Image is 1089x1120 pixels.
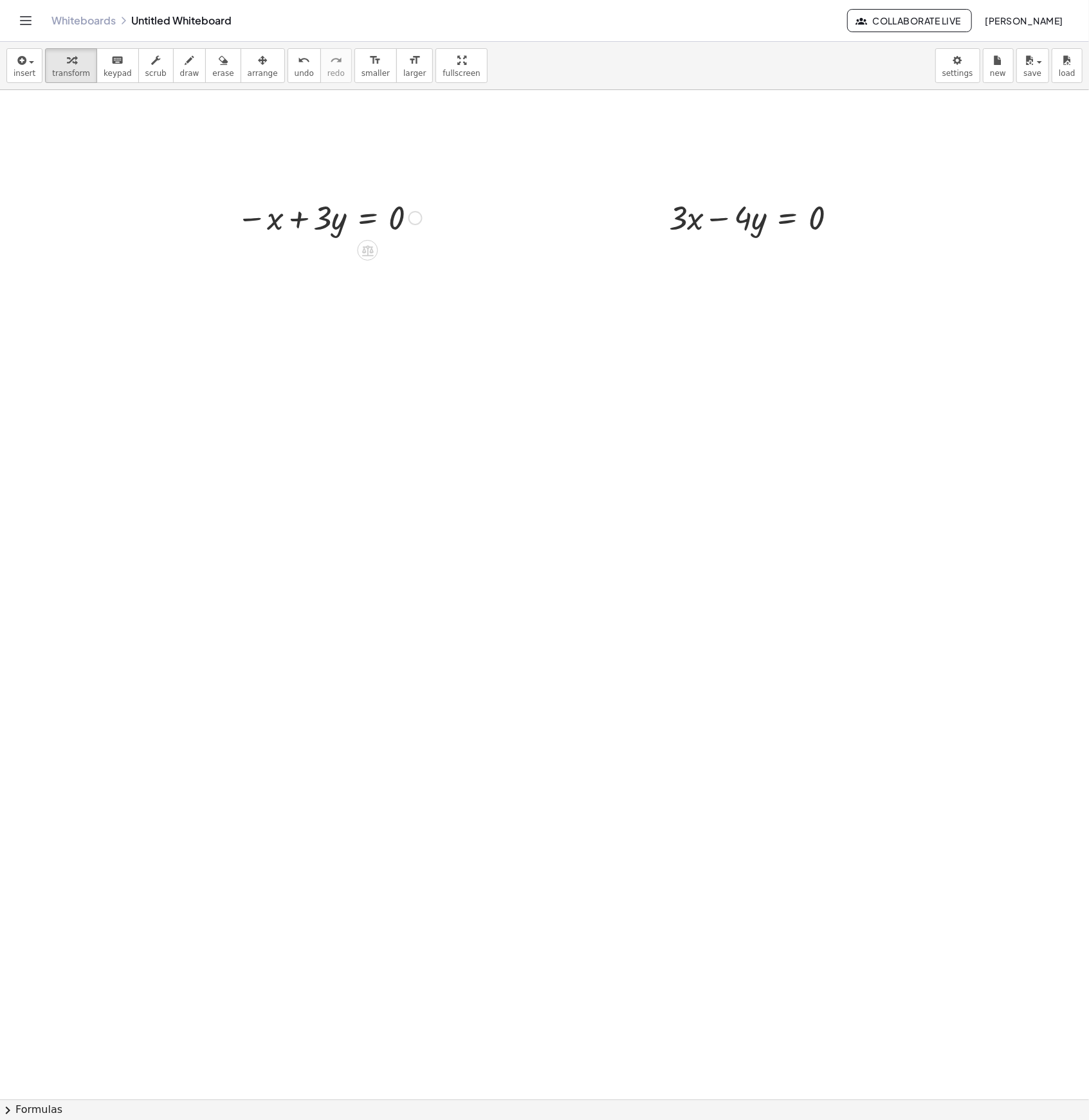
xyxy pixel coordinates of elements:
[138,48,174,83] button: scrub
[205,48,241,83] button: erase
[985,15,1063,26] span: [PERSON_NAME]
[396,48,433,83] button: format_sizelarger
[354,48,397,83] button: format_sizesmaller
[942,69,973,78] span: settings
[1016,48,1049,83] button: save
[983,48,1014,83] button: new
[145,69,167,78] span: scrub
[288,48,321,83] button: undoundo
[241,48,285,83] button: arrange
[96,48,139,83] button: keyboardkeypad
[52,69,90,78] span: transform
[858,15,961,26] span: Collaborate Live
[14,69,35,78] span: insert
[1023,69,1041,78] span: save
[15,10,36,31] button: Toggle navigation
[1059,69,1075,78] span: load
[104,69,132,78] span: keypad
[51,14,116,27] a: Whiteboards
[935,48,980,83] button: settings
[180,69,199,78] span: draw
[173,48,206,83] button: draw
[320,48,352,83] button: redoredo
[369,53,381,68] i: format_size
[443,69,480,78] span: fullscreen
[435,48,487,83] button: fullscreen
[408,53,421,68] i: format_size
[298,53,310,68] i: undo
[248,69,278,78] span: arrange
[45,48,97,83] button: transform
[990,69,1006,78] span: new
[111,53,124,68] i: keyboard
[361,69,390,78] span: smaller
[847,9,972,32] button: Collaborate Live
[975,9,1074,32] button: [PERSON_NAME]
[1052,48,1083,83] button: load
[212,69,233,78] span: erase
[327,69,345,78] span: redo
[295,69,314,78] span: undo
[6,48,42,83] button: insert
[403,69,426,78] span: larger
[330,53,342,68] i: redo
[357,240,378,261] div: Apply the same math to both sides of the equation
